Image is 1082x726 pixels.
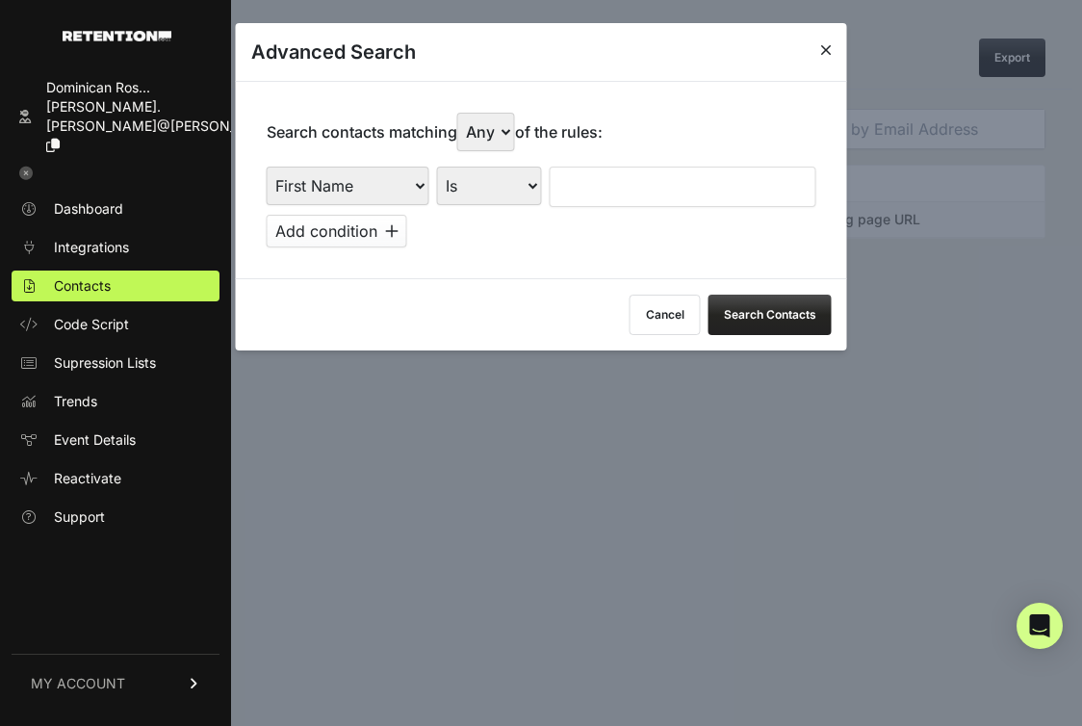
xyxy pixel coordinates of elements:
p: Search contacts matching of the rules: [267,113,603,151]
button: Search Contacts [708,295,832,335]
a: Trends [12,386,219,417]
span: Code Script [54,315,129,334]
a: Reactivate [12,463,219,494]
span: Trends [54,392,97,411]
h3: Advanced Search [251,39,416,65]
span: MY ACCOUNT [31,674,125,693]
a: MY ACCOUNT [12,654,219,713]
a: Contacts [12,271,219,301]
span: Integrations [54,238,129,257]
a: Supression Lists [12,348,219,378]
a: Support [12,502,219,532]
span: Dashboard [54,199,123,219]
span: Event Details [54,430,136,450]
button: Add condition [267,215,407,247]
a: Integrations [12,232,219,263]
span: [PERSON_NAME].[PERSON_NAME]@[PERSON_NAME]... [46,98,293,134]
div: Dominican Ros... [46,78,293,97]
a: Dominican Ros... [PERSON_NAME].[PERSON_NAME]@[PERSON_NAME]... [12,72,219,161]
div: Open Intercom Messenger [1017,603,1063,649]
span: Contacts [54,276,111,296]
span: Supression Lists [54,353,156,373]
a: Code Script [12,309,219,340]
a: Event Details [12,425,219,455]
a: Dashboard [12,194,219,224]
img: Retention.com [63,31,171,41]
button: Cancel [630,295,701,335]
span: Support [54,507,105,527]
span: Reactivate [54,469,121,488]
